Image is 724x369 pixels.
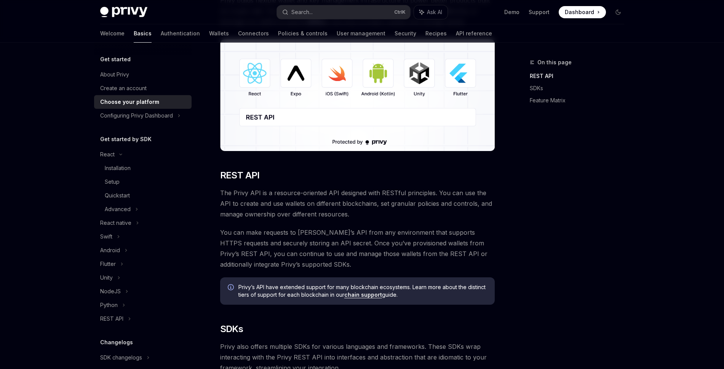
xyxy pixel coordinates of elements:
a: Support [529,8,550,16]
div: Search... [291,8,313,17]
a: Choose your platform [94,95,192,109]
span: On this page [537,58,572,67]
a: Connectors [238,24,269,43]
span: Dashboard [565,8,594,16]
a: REST API [530,70,630,82]
div: Configuring Privy Dashboard [100,111,173,120]
div: Create an account [100,84,147,93]
div: Android [100,246,120,255]
a: Basics [134,24,152,43]
a: User management [337,24,385,43]
div: Flutter [100,259,116,269]
span: The Privy API is a resource-oriented API designed with RESTful principles. You can use the API to... [220,188,495,219]
span: Privy’s API have extended support for many blockchain ecosystems. Learn more about the distinct t... [238,283,487,299]
button: Search...CtrlK [277,5,410,19]
div: REST API [100,314,123,323]
a: Setup [94,175,192,189]
h5: Get started by SDK [100,135,152,144]
a: About Privy [94,68,192,81]
a: Demo [504,8,519,16]
button: Ask AI [414,5,448,19]
div: Quickstart [105,191,130,200]
div: SDK changelogs [100,353,142,362]
a: Recipes [425,24,447,43]
span: You can make requests to [PERSON_NAME]’s API from any environment that supports HTTPS requests an... [220,227,495,270]
a: Policies & controls [278,24,328,43]
a: Installation [94,161,192,175]
a: API reference [456,24,492,43]
svg: Info [228,284,235,292]
a: Wallets [209,24,229,43]
span: Ctrl K [394,9,406,15]
a: Authentication [161,24,200,43]
span: REST API [220,169,260,181]
h5: Get started [100,55,131,64]
button: Toggle dark mode [612,6,624,18]
span: SDKs [220,323,243,335]
a: chain support [344,291,382,298]
div: Choose your platform [100,97,159,107]
span: Ask AI [427,8,442,16]
div: NodeJS [100,287,121,296]
a: Feature Matrix [530,94,630,107]
div: About Privy [100,70,129,79]
div: Python [100,301,118,310]
img: images/Platform2.png [220,39,495,151]
a: Create an account [94,81,192,95]
a: Quickstart [94,189,192,202]
div: Swift [100,232,112,241]
a: SDKs [530,82,630,94]
div: React [100,150,115,159]
div: Advanced [105,205,131,214]
div: Unity [100,273,113,282]
div: Installation [105,164,131,173]
h5: Changelogs [100,338,133,347]
a: Dashboard [559,6,606,18]
a: Security [395,24,416,43]
div: React native [100,218,131,227]
a: Welcome [100,24,125,43]
div: Setup [105,177,120,186]
img: dark logo [100,7,147,17]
